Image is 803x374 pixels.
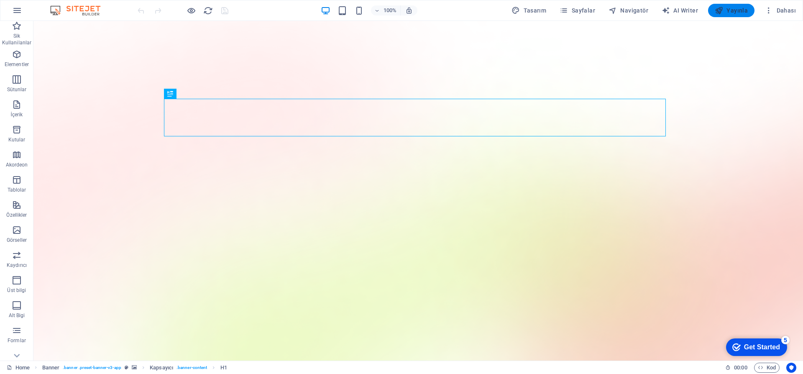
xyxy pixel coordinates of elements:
[8,187,26,193] p: Tablolar
[508,4,550,17] button: Tasarım
[62,2,70,10] div: 5
[658,4,701,17] button: AI Writer
[7,363,30,373] a: Seçimi iptal etmek için tıkla. Sayfaları açmak için çift tıkla
[508,4,550,17] div: Tasarım (Ctrl+Alt+Y)
[203,5,213,15] button: reload
[556,4,598,17] button: Sayfalar
[662,6,698,15] span: AI Writer
[758,363,776,373] span: Kod
[761,4,799,17] button: Dahası
[6,161,28,168] p: Akordeon
[42,363,227,373] nav: breadcrumb
[125,365,128,370] i: Bu element, özelleştirilebilir bir ön ayar
[150,363,173,373] span: Seçmek için tıkla. Düzenlemek için çift tıkla
[715,6,748,15] span: Yayınla
[740,364,741,371] span: :
[7,287,26,294] p: Üst bilgi
[8,136,26,143] p: Kutular
[8,337,26,344] p: Formlar
[734,363,747,373] span: 00 00
[132,365,137,370] i: Bu element, arka plan içeriyor
[176,363,207,373] span: . banner-content
[405,7,413,14] i: Yeniden boyutlandırmada yakınlaştırma düzeyini seçilen cihaza uyacak şekilde otomatik olarak ayarla.
[511,6,546,15] span: Tasarım
[765,6,796,15] span: Dahası
[384,5,397,15] h6: 100%
[9,312,25,319] p: Alt Bigi
[186,5,196,15] button: Ön izleme modundan çıkıp düzenlemeye devam etmek için buraya tıklayın
[42,363,60,373] span: Seçmek için tıkla. Düzenlemek için çift tıkla
[605,4,652,17] button: Navigatör
[609,6,648,15] span: Navigatör
[786,363,796,373] button: Usercentrics
[220,363,227,373] span: Seçmek için tıkla. Düzenlemek için çift tıkla
[25,9,61,17] div: Get Started
[371,5,401,15] button: 100%
[725,363,747,373] h6: Oturum süresi
[5,61,29,68] p: Elementler
[203,6,213,15] i: Sayfayı yeniden yükleyin
[7,262,27,269] p: Kaydırıcı
[10,111,23,118] p: İçerik
[708,4,754,17] button: Yayınla
[7,4,68,22] div: Get Started 5 items remaining, 0% complete
[6,212,27,218] p: Özellikler
[754,363,780,373] button: Kod
[7,237,27,243] p: Görseller
[560,6,595,15] span: Sayfalar
[7,86,27,93] p: Sütunlar
[48,5,111,15] img: Editor Logo
[63,363,121,373] span: . banner .preset-banner-v3-app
